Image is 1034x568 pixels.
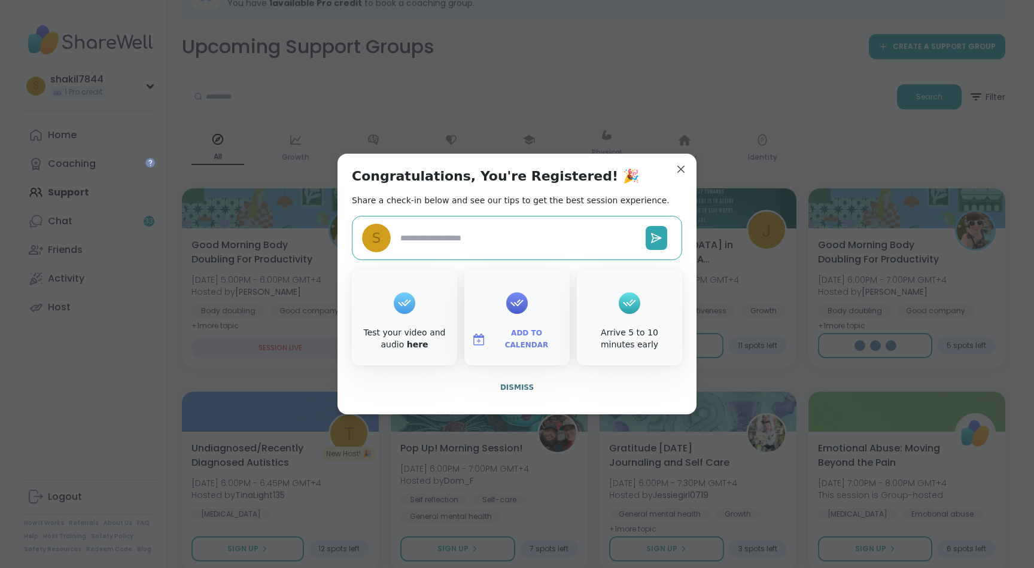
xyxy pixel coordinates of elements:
span: s [372,228,381,249]
iframe: Spotlight [145,158,155,167]
div: Arrive 5 to 10 minutes early [579,327,680,350]
div: Test your video and audio [354,327,455,350]
h1: Congratulations, You're Registered! 🎉 [352,168,639,185]
img: ShareWell Logomark [472,332,486,347]
span: Dismiss [500,383,534,392]
span: Add to Calendar [491,328,562,351]
a: here [407,340,428,349]
h2: Share a check-in below and see our tips to get the best session experience. [352,194,670,206]
button: Add to Calendar [467,327,567,352]
button: Dismiss [352,375,682,400]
